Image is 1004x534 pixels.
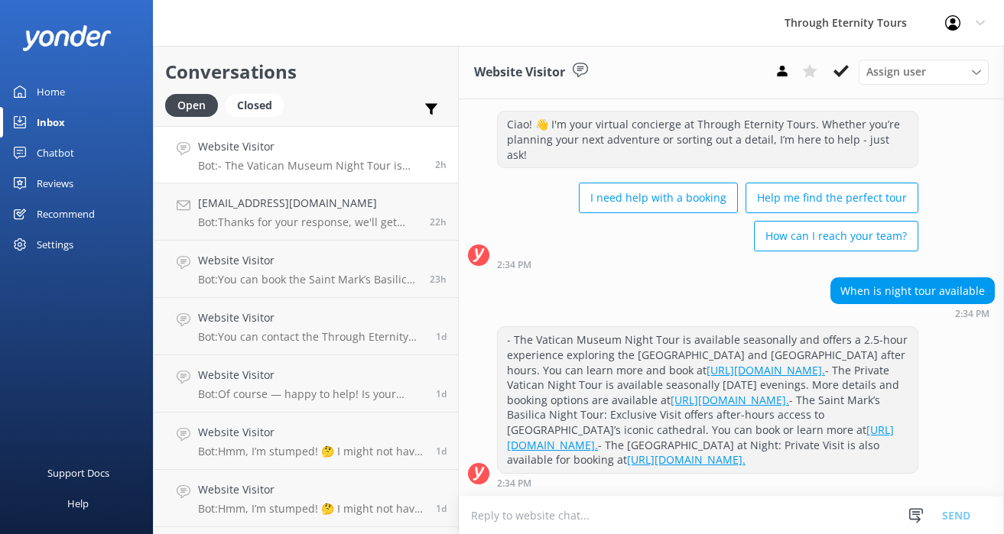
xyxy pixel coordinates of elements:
div: Settings [37,229,73,260]
strong: 2:34 PM [497,261,531,270]
strong: 2:34 PM [497,479,531,488]
h4: Website Visitor [198,481,424,498]
a: Open [165,96,226,113]
div: Inbox [37,107,65,138]
a: Website VisitorBot:Of course — happy to help! Is your issue related to: - 🔄 Changing or canceling... [154,355,458,413]
span: 05:42pm 12-Aug-2025 (UTC +02:00) Europe/Amsterdam [430,273,447,286]
a: [URL][DOMAIN_NAME]. [507,422,894,452]
div: Chatbot [37,138,74,168]
a: Website VisitorBot:- The Vatican Museum Night Tour is available seasonally and offers a 2.5-hour ... [154,126,458,183]
div: Recommend [37,199,95,229]
span: 09:04am 12-Aug-2025 (UTC +02:00) Europe/Amsterdam [436,445,447,458]
a: [URL][DOMAIN_NAME]. [671,393,789,407]
a: Website VisitorBot:Hmm, I’m stumped! 🤔 I might not have the answer to that one, but our amazing t... [154,413,458,470]
h2: Conversations [165,57,447,86]
div: - The Vatican Museum Night Tour is available seasonally and offers a 2.5-hour experience explorin... [498,327,918,472]
div: Closed [226,94,284,117]
img: yonder-white-logo.png [23,25,111,50]
button: I need help with a booking [579,183,738,213]
h4: Website Visitor [198,367,424,384]
div: Open [165,94,218,117]
p: Bot: Thanks for your response, we'll get back to you as soon as we can during opening hours. [198,215,418,229]
p: Bot: You can contact the Through Eternity Tours team at [PHONE_NUMBER] or [PHONE_NUMBER]. You can... [198,330,424,344]
span: 11:00am 12-Aug-2025 (UTC +02:00) Europe/Amsterdam [436,387,447,400]
p: Bot: - The Vatican Museum Night Tour is available seasonally and offers a 2.5-hour experience exp... [198,159,424,173]
button: How can I reach your team? [754,221,918,251]
strong: 2:34 PM [955,309,989,319]
p: Bot: Hmm, I’m stumped! 🤔 I might not have the answer to that one, but our amazing team definitely... [198,502,424,516]
span: 05:09am 12-Aug-2025 (UTC +02:00) Europe/Amsterdam [436,502,447,515]
a: Closed [226,96,291,113]
div: 02:34pm 13-Aug-2025 (UTC +02:00) Europe/Amsterdam [497,259,918,270]
span: Assign user [866,63,926,80]
button: Help me find the perfect tour [746,183,918,213]
a: Website VisitorBot:You can contact the Through Eternity Tours team at [PHONE_NUMBER] or [PHONE_NU... [154,298,458,355]
p: Bot: Of course — happy to help! Is your issue related to: - 🔄 Changing or canceling a tour - 📧 No... [198,387,424,401]
a: [EMAIL_ADDRESS][DOMAIN_NAME]Bot:Thanks for your response, we'll get back to you as soon as we can... [154,183,458,241]
div: Support Docs [47,458,109,488]
h4: [EMAIL_ADDRESS][DOMAIN_NAME] [198,195,418,212]
div: Help [67,488,89,519]
a: [URL][DOMAIN_NAME]. [707,363,825,377]
h4: Website Visitor [198,309,424,326]
div: 02:34pm 13-Aug-2025 (UTC +02:00) Europe/Amsterdam [497,477,918,488]
div: Ciao! 👋 I'm your virtual concierge at Through Eternity Tours. Whether you’re planning your next a... [498,112,918,167]
span: 06:38pm 12-Aug-2025 (UTC +02:00) Europe/Amsterdam [430,215,447,228]
a: Website VisitorBot:You can book the Saint Mark’s Basilica Night Tour: Exclusive Visit or the [GEO... [154,241,458,298]
div: 02:34pm 13-Aug-2025 (UTC +02:00) Europe/Amsterdam [830,308,995,319]
div: Assign User [859,60,989,84]
div: Home [37,76,65,107]
h4: Website Visitor [198,424,424,441]
h3: Website Visitor [474,63,565,83]
h4: Website Visitor [198,252,418,269]
h4: Website Visitor [198,138,424,155]
p: Bot: You can book the Saint Mark’s Basilica Night Tour: Exclusive Visit or the [GEOGRAPHIC_DATA] ... [198,273,418,286]
span: 03:40pm 12-Aug-2025 (UTC +02:00) Europe/Amsterdam [436,330,447,343]
a: [URL][DOMAIN_NAME]. [627,452,746,467]
span: 02:34pm 13-Aug-2025 (UTC +02:00) Europe/Amsterdam [435,158,447,171]
a: Website VisitorBot:Hmm, I’m stumped! 🤔 I might not have the answer to that one, but our amazing t... [154,470,458,527]
div: When is night tour available [831,278,994,304]
p: Bot: Hmm, I’m stumped! 🤔 I might not have the answer to that one, but our amazing team definitely... [198,445,424,458]
div: Reviews [37,168,73,199]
